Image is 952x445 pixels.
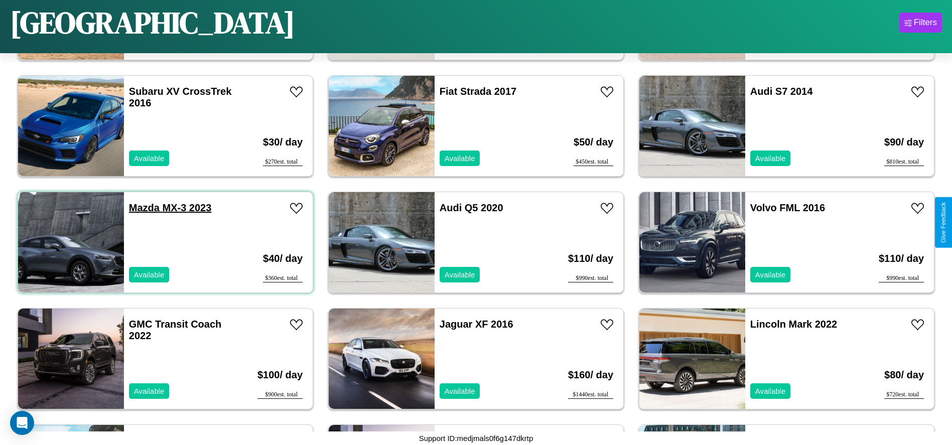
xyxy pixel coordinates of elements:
a: Fiat Strada 2017 [440,86,516,97]
div: $ 1440 est. total [568,391,613,399]
h1: [GEOGRAPHIC_DATA] [10,2,295,43]
h3: $ 40 / day [263,243,303,274]
p: Available [134,152,165,165]
div: $ 360 est. total [263,274,303,282]
button: Filters [899,13,942,33]
p: Available [755,268,786,281]
div: $ 720 est. total [884,391,924,399]
p: Available [445,384,475,398]
a: Audi Q5 2020 [440,202,503,213]
a: Volvo FML 2016 [750,202,825,213]
p: Available [134,384,165,398]
div: Give Feedback [940,202,947,243]
h3: $ 110 / day [879,243,924,274]
div: $ 450 est. total [574,158,613,166]
a: Mazda MX-3 2023 [129,202,212,213]
p: Support ID: medjmals0f6g147dkrtp [419,431,533,445]
a: Jaguar XF 2016 [440,319,513,330]
div: Open Intercom Messenger [10,411,34,435]
div: Filters [914,18,937,28]
h3: $ 80 / day [884,359,924,391]
div: $ 810 est. total [884,158,924,166]
div: $ 990 est. total [879,274,924,282]
a: Audi S7 2014 [750,86,813,97]
h3: $ 110 / day [568,243,613,274]
a: Subaru XV CrossTrek 2016 [129,86,232,108]
div: $ 900 est. total [257,391,303,399]
h3: $ 50 / day [574,126,613,158]
a: GMC Transit Coach 2022 [129,319,222,341]
h3: $ 100 / day [257,359,303,391]
p: Available [445,268,475,281]
p: Available [445,152,475,165]
p: Available [134,268,165,281]
div: $ 990 est. total [568,274,613,282]
p: Available [755,152,786,165]
h3: $ 30 / day [263,126,303,158]
p: Available [755,384,786,398]
div: $ 270 est. total [263,158,303,166]
h3: $ 160 / day [568,359,613,391]
h3: $ 90 / day [884,126,924,158]
a: Lincoln Mark 2022 [750,319,837,330]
